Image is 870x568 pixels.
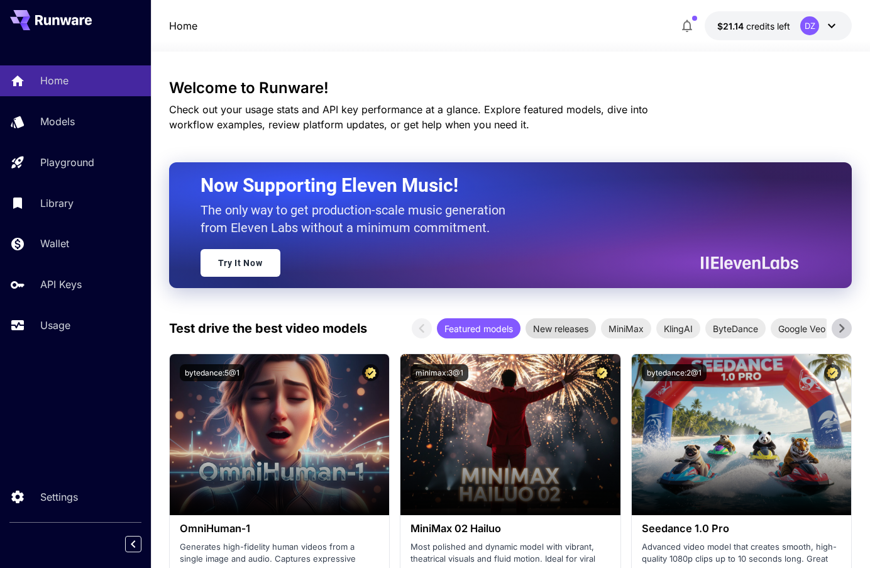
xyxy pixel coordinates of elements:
p: The only way to get production-scale music generation from Eleven Labs without a minimum commitment. [201,201,515,237]
button: bytedance:5@1 [180,364,245,381]
span: $21.14 [717,21,746,31]
div: New releases [526,318,596,338]
h2: Now Supporting Eleven Music! [201,174,790,198]
img: alt [632,354,852,515]
h3: MiniMax 02 Hailuo [410,523,610,535]
h3: Welcome to Runware! [169,79,852,97]
span: MiniMax [601,322,651,335]
p: Settings [40,489,78,504]
div: $21.1386 [717,19,790,33]
p: Wallet [40,236,69,251]
span: New releases [526,322,596,335]
a: Home [169,18,197,33]
nav: breadcrumb [169,18,197,33]
span: ByteDance [705,322,766,335]
button: Certified Model – Vetted for best performance and includes a commercial license. [362,364,379,381]
button: Certified Model – Vetted for best performance and includes a commercial license. [824,364,841,381]
div: ByteDance [705,318,766,338]
button: Certified Model – Vetted for best performance and includes a commercial license. [593,364,610,381]
button: bytedance:2@1 [642,364,707,381]
span: Google Veo [771,322,833,335]
p: Playground [40,155,94,170]
div: DZ [800,16,819,35]
p: Library [40,196,74,211]
div: MiniMax [601,318,651,338]
button: $21.1386DZ [705,11,852,40]
h3: OmniHuman‑1 [180,523,380,535]
button: Collapse sidebar [125,536,141,552]
span: KlingAI [656,322,700,335]
button: minimax:3@1 [410,364,468,381]
span: Featured models [437,322,520,335]
p: API Keys [40,277,82,292]
img: alt [400,354,620,515]
p: Home [40,73,69,88]
p: Usage [40,318,70,333]
div: KlingAI [656,318,700,338]
div: Featured models [437,318,520,338]
img: alt [170,354,390,515]
p: Test drive the best video models [169,319,367,338]
span: credits left [746,21,790,31]
div: Collapse sidebar [135,533,151,555]
p: Models [40,114,75,129]
div: Google Veo [771,318,833,338]
h3: Seedance 1.0 Pro [642,523,842,535]
span: Check out your usage stats and API key performance at a glance. Explore featured models, dive int... [169,103,648,131]
a: Try It Now [201,249,280,277]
